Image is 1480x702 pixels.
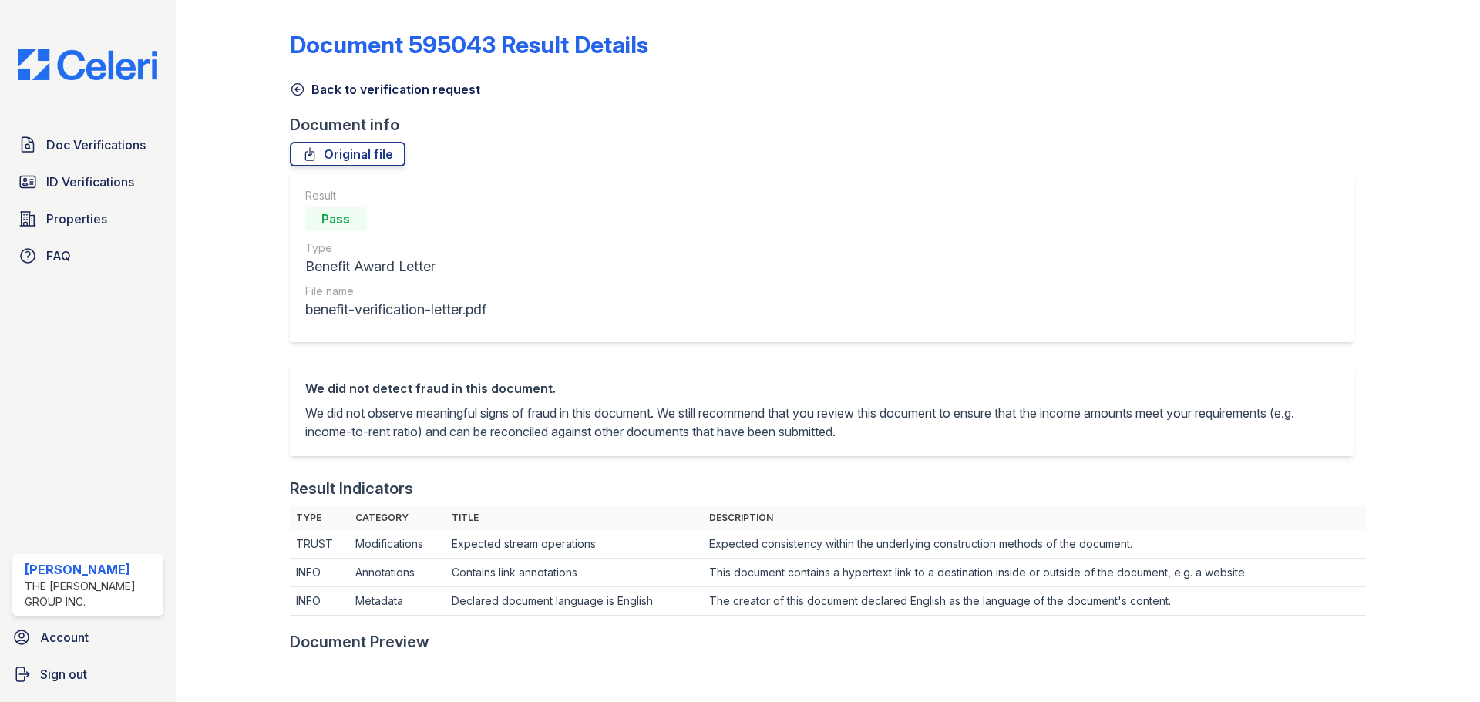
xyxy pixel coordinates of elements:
[703,506,1366,530] th: Description
[25,579,157,610] div: The [PERSON_NAME] Group Inc.
[446,559,703,587] td: Contains link annotations
[305,256,486,277] div: Benefit Award Letter
[40,665,87,684] span: Sign out
[305,284,486,299] div: File name
[446,506,703,530] th: Title
[25,560,157,579] div: [PERSON_NAME]
[703,530,1366,559] td: Expected consistency within the underlying construction methods of the document.
[305,299,486,321] div: benefit-verification-letter.pdf
[349,506,446,530] th: Category
[46,136,146,154] span: Doc Verifications
[305,240,486,256] div: Type
[446,530,703,559] td: Expected stream operations
[290,559,349,587] td: INFO
[290,478,413,499] div: Result Indicators
[290,114,1366,136] div: Document info
[305,188,486,203] div: Result
[349,559,446,587] td: Annotations
[12,129,163,160] a: Doc Verifications
[703,587,1366,616] td: The creator of this document declared English as the language of the document's content.
[46,173,134,191] span: ID Verifications
[349,530,446,559] td: Modifications
[290,530,349,559] td: TRUST
[290,31,648,59] a: Document 595043 Result Details
[290,506,349,530] th: Type
[446,587,703,616] td: Declared document language is English
[6,49,170,80] img: CE_Logo_Blue-a8612792a0a2168367f1c8372b55b34899dd931a85d93a1a3d3e32e68fde9ad4.png
[305,379,1338,398] div: We did not detect fraud in this document.
[305,404,1338,441] p: We did not observe meaningful signs of fraud in this document. We still recommend that you review...
[290,142,405,166] a: Original file
[290,80,480,99] a: Back to verification request
[46,247,71,265] span: FAQ
[6,622,170,653] a: Account
[46,210,107,228] span: Properties
[349,587,446,616] td: Metadata
[703,559,1366,587] td: This document contains a hypertext link to a destination inside or outside of the document, e.g. ...
[12,166,163,197] a: ID Verifications
[12,240,163,271] a: FAQ
[290,587,349,616] td: INFO
[305,207,367,231] div: Pass
[290,631,429,653] div: Document Preview
[6,659,170,690] a: Sign out
[40,628,89,647] span: Account
[12,203,163,234] a: Properties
